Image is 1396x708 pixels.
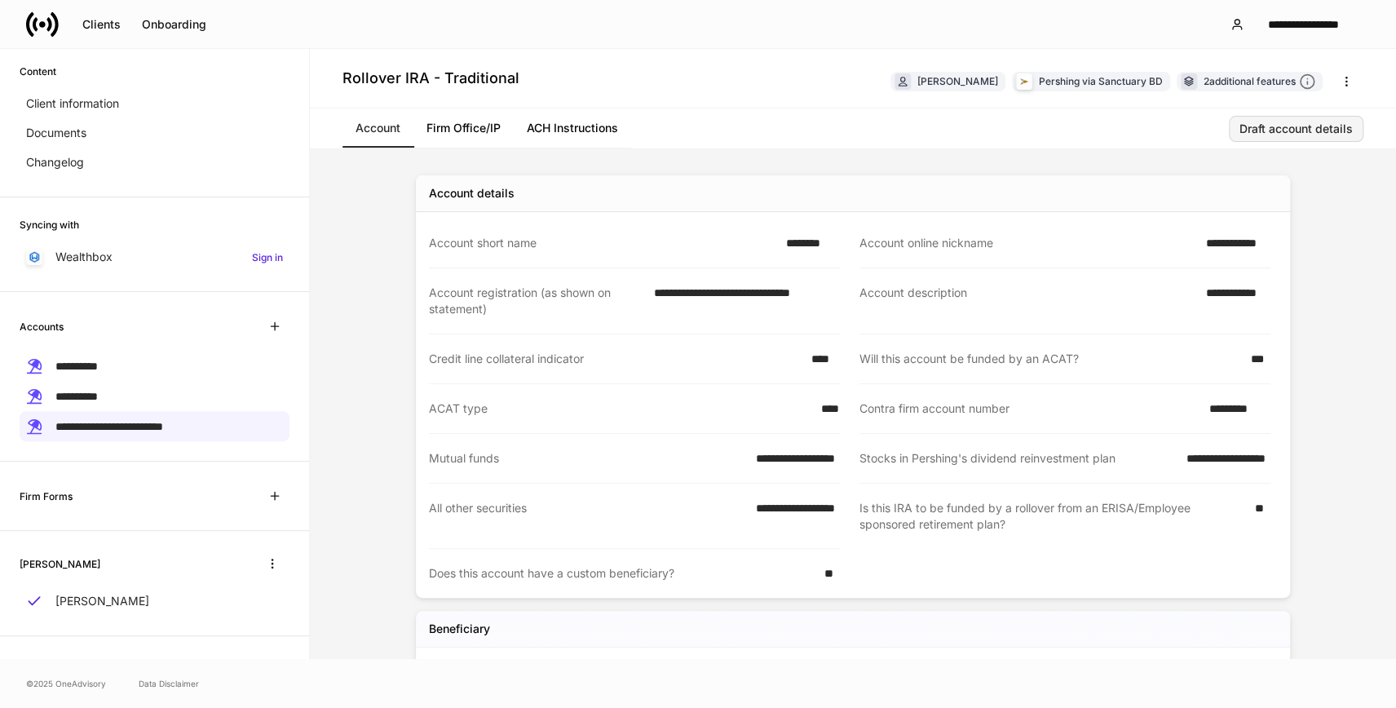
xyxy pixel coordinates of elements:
p: Client information [26,95,119,112]
p: Changelog [26,154,84,170]
h6: Sign in [252,250,283,265]
a: Documents [20,118,289,148]
p: Wealthbox [55,249,113,265]
h4: Rollover IRA - Traditional [342,69,519,88]
a: Firm Office/IP [413,108,514,148]
div: Credit line collateral indicator [429,351,802,367]
div: Contra firm account number [859,400,1199,417]
button: Onboarding [131,11,217,38]
a: Data Disclaimer [139,677,199,690]
div: Is this IRA to be funded by a rollover from an ERISA/Employee sponsored retirement plan? [859,500,1245,533]
h6: [PERSON_NAME] [20,556,100,572]
div: Will this account be funded by an ACAT? [859,351,1241,367]
div: Account short name [429,235,776,251]
a: ACH Instructions [514,108,631,148]
h6: Firm Forms [20,489,73,504]
div: Mutual funds [429,450,746,467]
div: ACAT type [429,400,811,417]
a: Changelog [20,148,289,177]
div: Does this account have a custom beneficiary? [429,565,815,582]
h6: Content [20,64,56,79]
div: [PERSON_NAME] [917,73,998,89]
h6: Accounts [20,319,64,334]
div: Stocks in Pershing's dividend reinvestment plan [859,450,1177,467]
h6: Syncing with [20,217,79,232]
div: All other securities [429,500,746,532]
p: Documents [26,125,86,141]
div: Account registration (as shown on statement) [429,285,644,317]
p: [PERSON_NAME] [55,593,149,609]
button: Draft account details [1229,116,1363,142]
a: [PERSON_NAME] [20,586,289,616]
div: Account description [859,285,1196,317]
span: © 2025 OneAdvisory [26,677,106,690]
div: Draft account details [1239,123,1353,135]
div: Pershing via Sanctuary BD [1039,73,1163,89]
a: Account [342,108,413,148]
div: Onboarding [142,19,206,30]
h5: Beneficiary [429,621,490,637]
button: Clients [72,11,131,38]
a: WealthboxSign in [20,242,289,272]
div: 2 additional features [1204,73,1315,91]
div: Clients [82,19,121,30]
a: Client information [20,89,289,118]
div: Account online nickname [859,235,1196,251]
div: Account details [429,185,515,201]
